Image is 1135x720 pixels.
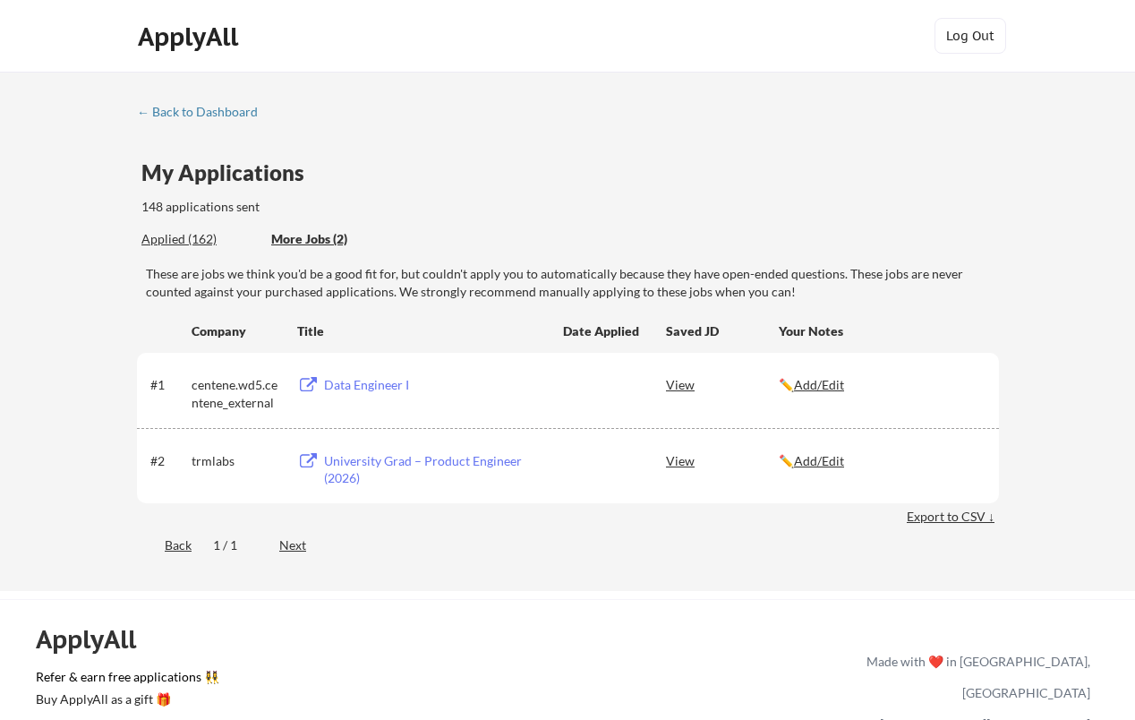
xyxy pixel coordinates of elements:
div: These are all the jobs you've been applied to so far. [141,230,258,249]
div: View [666,368,779,400]
div: ApplyAll [138,21,243,52]
div: Date Applied [563,322,642,340]
a: Refer & earn free applications 👯‍♀️ [36,671,492,690]
div: Back [137,536,192,554]
div: Made with ❤️ in [GEOGRAPHIC_DATA], [GEOGRAPHIC_DATA] [859,646,1090,708]
div: Next [279,536,327,554]
div: Buy ApplyAll as a gift 🎁 [36,693,215,706]
div: 1 / 1 [213,536,258,554]
div: View [666,444,779,476]
div: centene.wd5.centene_external [192,376,281,411]
u: Add/Edit [794,377,844,392]
div: trmlabs [192,452,281,470]
a: Buy ApplyAll as a gift 🎁 [36,690,215,712]
div: #1 [150,376,185,394]
button: Log Out [934,18,1006,54]
div: #2 [150,452,185,470]
a: ← Back to Dashboard [137,105,271,123]
div: Company [192,322,281,340]
div: Your Notes [779,322,983,340]
div: These are job applications we think you'd be a good fit for, but couldn't apply you to automatica... [271,230,403,249]
div: Applied (162) [141,230,258,248]
div: Data Engineer I [324,376,546,394]
u: Add/Edit [794,453,844,468]
div: 148 applications sent [141,198,488,216]
div: ✏️ [779,452,983,470]
div: My Applications [141,162,319,184]
div: ← Back to Dashboard [137,106,271,118]
div: University Grad – Product Engineer (2026) [324,452,546,487]
div: Saved JD [666,314,779,347]
div: ✏️ [779,376,983,394]
div: Export to CSV ↓ [907,508,999,526]
div: These are jobs we think you'd be a good fit for, but couldn't apply you to automatically because ... [146,265,999,300]
div: ApplyAll [36,624,157,655]
div: Title [297,322,546,340]
div: More Jobs (2) [271,230,403,248]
